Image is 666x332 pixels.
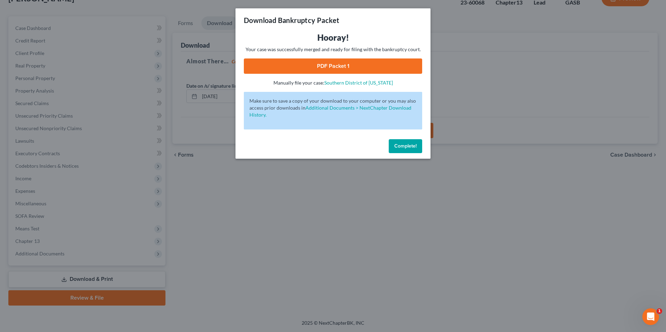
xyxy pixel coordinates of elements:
[249,105,411,118] a: Additional Documents > NextChapter Download History.
[324,80,393,86] a: Southern District of [US_STATE]
[394,143,417,149] span: Complete!
[642,308,659,325] iframe: Intercom live chat
[244,32,422,43] h3: Hooray!
[657,308,662,314] span: 1
[244,79,422,86] p: Manually file your case:
[244,46,422,53] p: Your case was successfully merged and ready for filing with the bankruptcy court.
[249,97,417,118] p: Make sure to save a copy of your download to your computer or you may also access prior downloads in
[389,139,422,153] button: Complete!
[244,15,339,25] h3: Download Bankruptcy Packet
[244,58,422,74] a: PDF Packet 1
